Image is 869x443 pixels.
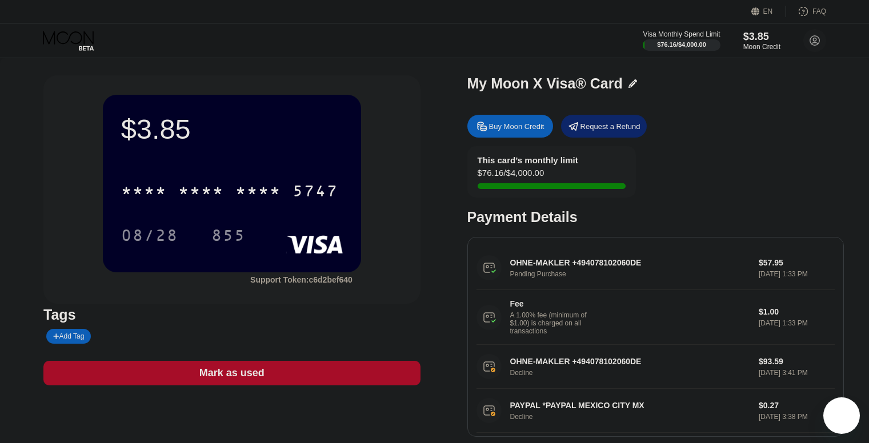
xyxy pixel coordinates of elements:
[510,311,596,335] div: A 1.00% fee (minimum of $1.00) is charged on all transactions
[759,307,835,316] div: $1.00
[478,155,578,165] div: This card’s monthly limit
[743,43,780,51] div: Moon Credit
[489,122,544,131] div: Buy Moon Credit
[823,397,860,434] iframe: Schaltfläche zum Öffnen des Messaging-Fensters; Konversation läuft
[43,361,420,385] div: Mark as used
[113,221,187,249] div: 08/28
[743,31,780,51] div: $3.85Moon Credit
[46,329,91,344] div: Add Tag
[643,30,720,38] div: Visa Monthly Spend Limit
[476,290,835,345] div: FeeA 1.00% fee (minimum of $1.00) is charged on all transactions$1.00[DATE] 1:33 PM
[812,7,826,15] div: FAQ
[580,122,640,131] div: Request a Refund
[250,275,353,284] div: Support Token: c6d2bef640
[250,275,353,284] div: Support Token:c6d2bef640
[643,30,720,51] div: Visa Monthly Spend Limit$76.16/$4,000.00
[510,299,590,308] div: Fee
[293,183,338,202] div: 5747
[561,115,647,138] div: Request a Refund
[121,228,178,246] div: 08/28
[211,228,246,246] div: 855
[751,6,786,17] div: EN
[199,367,265,380] div: Mark as used
[478,168,544,183] div: $76.16 / $4,000.00
[657,41,706,48] div: $76.16 / $4,000.00
[763,7,773,15] div: EN
[203,221,254,249] div: 855
[743,31,780,43] div: $3.85
[467,75,623,92] div: My Moon X Visa® Card
[121,113,343,145] div: $3.85
[759,319,835,327] div: [DATE] 1:33 PM
[467,209,844,225] div: Payment Details
[53,332,84,340] div: Add Tag
[43,307,420,323] div: Tags
[786,6,826,17] div: FAQ
[467,115,553,138] div: Buy Moon Credit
